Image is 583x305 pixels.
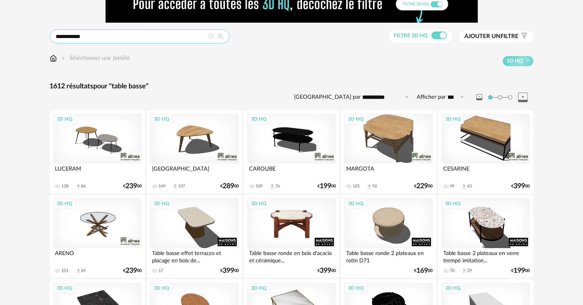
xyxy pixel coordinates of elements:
a: 3D HQ CAROUBE 109 Download icon 76 €19900 [244,110,339,193]
div: [GEOGRAPHIC_DATA] [150,164,238,179]
div: 17 [159,268,163,274]
div: 3D HQ [442,283,464,293]
span: Download icon [367,184,372,189]
span: Download icon [461,184,467,189]
div: € 00 [317,268,336,274]
div: € 00 [123,184,142,189]
div: 1612 résultats [50,82,533,91]
span: 229 [417,184,428,189]
div: ARENO [53,248,142,264]
button: Ajouter unfiltre Filter icon [459,30,533,43]
div: 63 [467,184,472,189]
div: 3D HQ [248,114,270,124]
span: 399 [223,268,234,274]
span: pour "table basse" [94,83,149,90]
div: 3D HQ [345,114,367,124]
div: 3D HQ [54,114,76,124]
img: svg+xml;base64,PHN2ZyB3aWR0aD0iMTYiIGhlaWdodD0iMTciIHZpZXdCb3g9IjAgMCAxNiAxNyIgZmlsbD0ibm9uZSIgeG... [50,54,57,63]
div: 76 [275,184,280,189]
div: 99 [450,184,454,189]
span: 199 [320,184,331,189]
span: Filter icon [519,33,528,40]
div: 70 [450,268,454,274]
div: MARGOTA [344,164,433,179]
a: 3D HQ CESARINE 99 Download icon 63 €39900 [438,110,533,193]
div: € 00 [317,184,336,189]
div: CAROUBE [247,164,335,179]
div: 3D HQ [248,199,270,209]
span: Download icon [172,184,178,189]
div: 92 [372,184,377,189]
div: 29 [467,268,472,274]
span: Download icon [461,268,467,274]
span: Ajouter un [465,33,501,39]
div: 128 [62,184,69,189]
span: Download icon [269,184,275,189]
div: € 00 [415,184,433,189]
a: 3D HQ Table basse ronde en bois d'acacia et céramique... €39900 [244,195,339,278]
span: 399 [320,268,331,274]
span: filtre [465,33,519,40]
div: Table basse effet terrazzo et placage en bois de... [150,248,238,264]
div: € 00 [220,184,239,189]
div: 101 [62,268,69,274]
span: Filtre 3D HQ [394,33,428,38]
span: Download icon [76,268,81,274]
a: 3D HQ ARENO 101 Download icon 69 €23900 [50,195,145,278]
div: LUCERAM [53,164,142,179]
span: 199 [514,268,525,274]
div: CESARINE [441,164,530,179]
div: € 00 [220,268,239,274]
div: € 00 [512,268,530,274]
div: 109 [256,184,263,189]
div: 3D HQ [442,114,464,124]
div: 149 [159,184,165,189]
span: 239 [126,184,137,189]
div: 3D HQ [248,283,270,293]
div: 3D HQ [150,283,173,293]
div: 125 [353,184,360,189]
div: € 00 [123,268,142,274]
div: Table basse ronde en bois d'acacia et céramique... [247,248,335,264]
div: 3D HQ [54,283,76,293]
span: 399 [514,184,525,189]
div: Table basse ronde 2 plateaux en rotin D71 [344,248,433,264]
a: 3D HQ MARGOTA 125 Download icon 92 €22900 [341,110,436,193]
div: 69 [81,268,86,274]
span: 289 [223,184,234,189]
div: 3D HQ [150,199,173,209]
div: € 00 [512,184,530,189]
div: 3D HQ [345,199,367,209]
div: Sélectionner une famille [60,54,130,63]
a: 3D HQ LUCERAM 128 Download icon 86 €23900 [50,110,145,193]
a: 3D HQ Table basse effet terrazzo et placage en bois de... 17 €39900 [147,195,242,278]
a: 3D HQ Table basse 2 plateaux en verre trempé imitation... 70 Download icon 29 €19900 [438,195,533,278]
span: 169 [417,268,428,274]
div: 3D HQ [345,283,367,293]
div: 86 [81,184,86,189]
div: € 00 [415,268,433,274]
div: 3D HQ [54,199,76,209]
span: 239 [126,268,137,274]
div: Table basse 2 plateaux en verre trempé imitation... [441,248,530,264]
div: 107 [178,184,185,189]
div: 3D HQ [150,114,173,124]
a: 3D HQ Table basse ronde 2 plateaux en rotin D71 €16900 [341,195,436,278]
label: Afficher par [417,94,446,101]
a: 3D HQ [GEOGRAPHIC_DATA] 149 Download icon 107 €28900 [147,110,242,193]
span: Download icon [76,184,81,189]
img: svg+xml;base64,PHN2ZyB3aWR0aD0iMTYiIGhlaWdodD0iMTYiIHZpZXdCb3g9IjAgMCAxNiAxNiIgZmlsbD0ibm9uZSIgeG... [60,54,66,63]
div: 3D HQ [442,199,464,209]
span: 3D HQ [507,58,523,65]
label: [GEOGRAPHIC_DATA] par [294,94,361,101]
